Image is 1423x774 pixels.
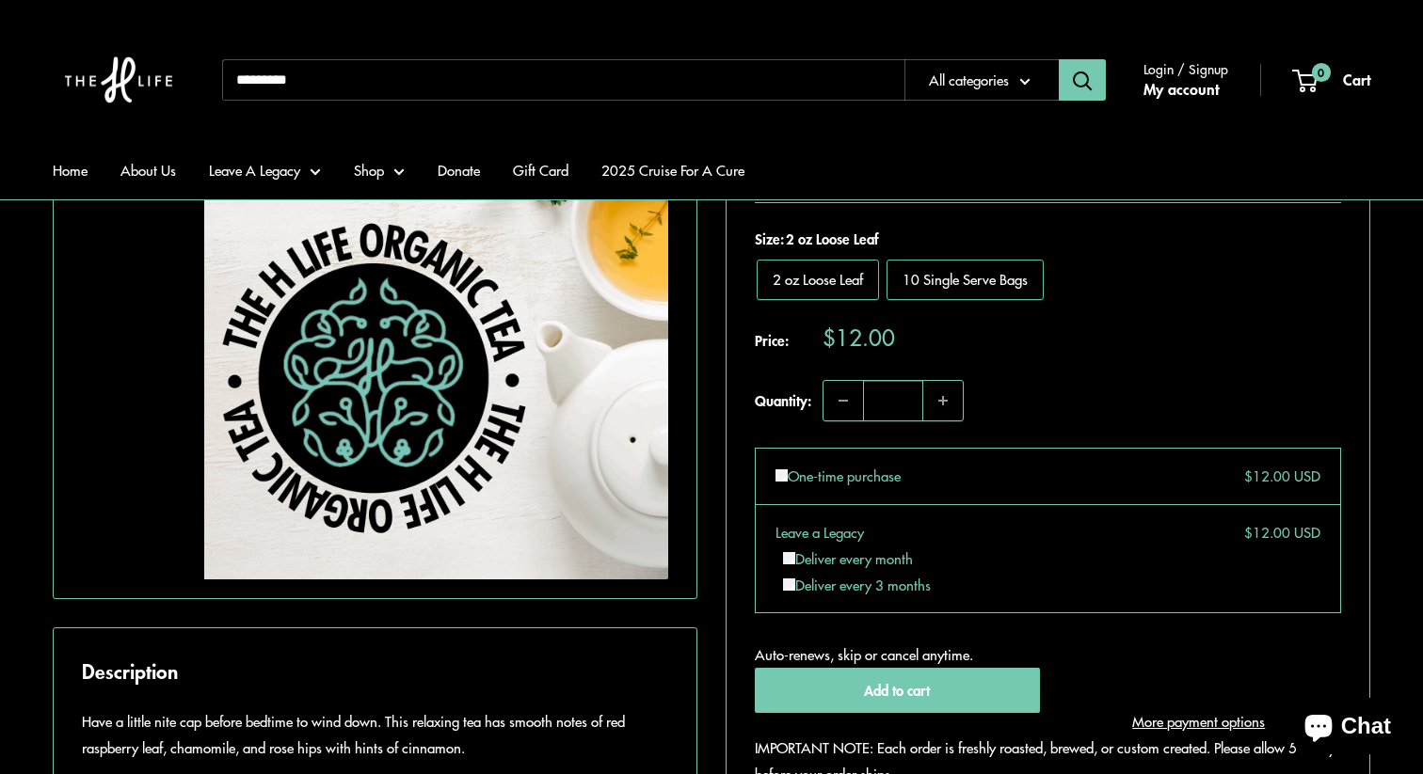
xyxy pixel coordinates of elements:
[82,708,668,761] p: Have a little nite cap before bedtime to wind down. This relaxing tea has smooth notes of red ras...
[53,157,88,183] a: Home
[783,552,795,564] input: Deliver every month. Product price $12.00 USD
[53,19,184,141] img: The H Life
[1294,66,1370,94] a: 0 Cart
[222,59,904,101] input: Search...
[1230,519,1320,545] div: $12.00 USD
[1057,708,1342,735] a: More payment options
[513,157,568,183] a: Gift Card
[1059,59,1106,101] button: Search
[823,325,895,348] span: $12.00
[120,157,176,183] a: About Us
[783,548,913,568] label: Deliver every month
[354,157,405,183] a: Shop
[204,116,668,579] img: Chamomile Nite Cap
[1312,63,1331,82] span: 0
[1143,75,1219,103] a: My account
[775,469,788,482] input: One-time purchase. Product price $12.00 USD
[784,229,879,249] span: 2 oz Loose Leaf
[903,269,1028,289] span: 10 Single Serve Bags
[438,157,480,183] a: Donate
[823,381,863,420] button: Decrease quantity
[755,641,1341,668] p: Auto-renews, skip or cancel anytime.
[755,374,823,421] label: Quantity:
[887,260,1044,300] label: 10 Single Serve Bags
[601,157,744,183] a: 2025 Cruise For A Cure
[1230,463,1320,489] div: $12.00 USD
[923,381,963,420] button: Increase quantity
[755,668,1040,713] button: Add to cart
[1343,68,1370,90] span: Cart
[773,269,863,289] span: 2 oz Loose Leaf
[1143,56,1228,81] span: Login / Signup
[757,260,879,300] label: 2 oz Loose Leaf
[775,463,901,489] label: One-time purchase
[775,519,864,545] label: Leave a Legacy
[783,578,795,591] input: Deliver every 3 months. Product price $12.00 USD
[82,656,668,687] h2: Description
[755,226,1341,252] span: Size:
[755,325,823,354] span: Price:
[863,381,923,420] input: Quantity
[1287,698,1408,759] inbox-online-store-chat: Shopify online store chat
[783,575,931,594] label: Deliver every 3 months
[209,157,321,183] a: Leave A Legacy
